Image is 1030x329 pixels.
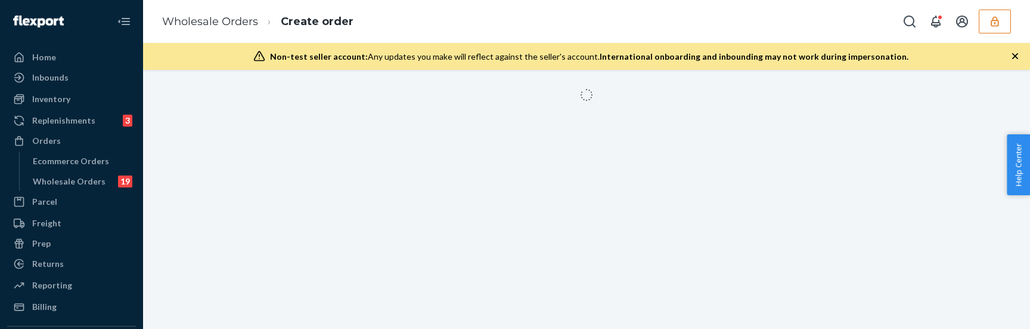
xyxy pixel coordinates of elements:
a: Freight [7,214,136,233]
span: International onboarding and inbounding may not work during impersonation. [600,51,908,62]
div: Orders [32,135,61,147]
a: Prep [7,234,136,253]
div: Wholesale Orders [33,176,106,187]
div: Prep [32,238,51,250]
a: Inbounds [7,68,136,87]
div: Returns [32,258,64,270]
div: Parcel [32,196,57,208]
div: Replenishments [32,115,95,127]
a: Billing [7,297,136,316]
a: Home [7,48,136,67]
a: Wholesale Orders19 [27,172,136,191]
div: Home [32,51,56,63]
a: Ecommerce Orders [27,152,136,171]
button: Open notifications [924,10,948,33]
ol: breadcrumbs [153,4,363,39]
div: Inventory [32,93,70,105]
div: 19 [118,176,132,187]
div: Any updates you make will reflect against the seller's account. [270,51,908,63]
div: Billing [32,301,57,313]
a: Replenishments3 [7,111,136,130]
button: Open Search Box [898,10,922,33]
div: Reporting [32,279,72,291]
img: Flexport logo [13,16,64,27]
span: Non-test seller account: [270,51,368,62]
a: Wholesale Orders [162,15,258,28]
div: Freight [32,217,61,229]
div: Inbounds [32,72,69,84]
a: Inventory [7,90,136,109]
button: Close Navigation [112,10,136,33]
button: Open account menu [950,10,974,33]
button: Help Center [1007,134,1030,195]
a: Returns [7,254,136,273]
a: Reporting [7,276,136,295]
a: Create order [281,15,353,28]
div: 3 [123,115,132,127]
a: Orders [7,131,136,150]
div: Ecommerce Orders [33,155,109,167]
a: Parcel [7,192,136,211]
